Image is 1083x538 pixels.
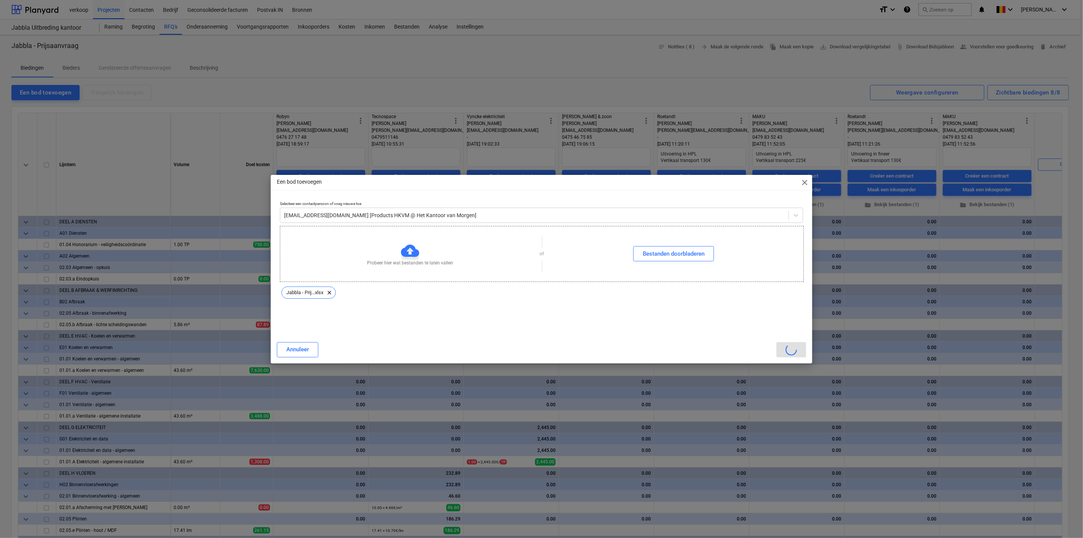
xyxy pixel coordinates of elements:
[280,201,803,208] p: Selecteer een contactpersoon of voeg nieuwe toe
[325,288,334,297] span: clear
[1045,501,1083,538] iframe: Chat Widget
[277,342,318,357] button: Annuleer
[540,251,544,257] p: of
[633,246,714,261] button: Bestanden doorbladeren
[280,226,804,282] div: Probeer hier wat bestanden te laten vallenofBestanden doorbladeren
[286,344,309,354] div: Annuleer
[800,178,809,187] span: close
[643,249,704,259] div: Bestanden doorbladeren
[282,290,328,295] span: Jabbla - Prij...xlsx
[1045,501,1083,538] div: Chatwidget
[277,178,322,186] p: Een bod toevoegen
[281,287,336,299] div: Jabbla - Prij...xlsx
[367,260,453,266] p: Probeer hier wat bestanden te laten vallen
